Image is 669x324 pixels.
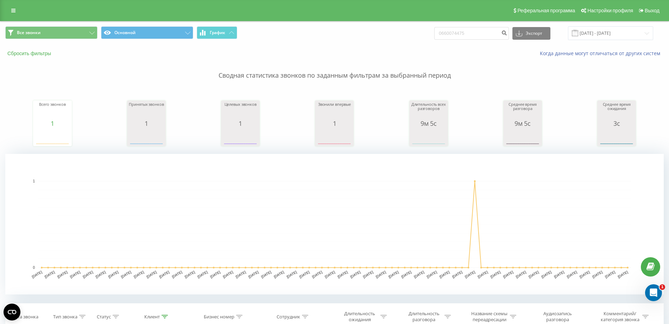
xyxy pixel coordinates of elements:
span: Реферальная программа [517,8,575,13]
text: [DATE] [286,270,297,279]
span: Настройки профиля [587,8,633,13]
div: Клиент [144,314,160,320]
div: Тип звонка [53,314,77,320]
text: [DATE] [299,270,310,279]
text: [DATE] [490,270,501,279]
div: 9м 5с [505,120,540,127]
div: Длительность ожидания [341,311,379,323]
div: 1 [35,120,70,127]
text: [DATE] [31,270,43,279]
div: Аудиозапись разговора [535,311,581,323]
text: [DATE] [541,270,552,279]
div: Сотрудник [277,314,300,320]
text: [DATE] [375,270,387,279]
text: [DATE] [324,270,336,279]
svg: A chart. [223,127,258,148]
text: [DATE] [69,270,81,279]
text: [DATE] [553,270,565,279]
text: [DATE] [426,270,438,279]
div: Принятых звонков [129,102,164,120]
button: Экспорт [512,27,550,40]
div: Название схемы переадресации [471,311,508,323]
text: [DATE] [592,270,603,279]
text: [DATE] [413,270,425,279]
text: [DATE] [248,270,259,279]
span: 1 [659,284,665,290]
text: [DATE] [57,270,68,279]
text: [DATE] [82,270,94,279]
text: [DATE] [108,270,119,279]
text: [DATE] [209,270,221,279]
button: Open CMP widget [4,304,20,320]
text: [DATE] [477,270,488,279]
text: [DATE] [273,270,285,279]
button: График [197,26,237,39]
span: График [210,30,225,35]
text: [DATE] [44,270,56,279]
svg: A chart. [129,127,164,148]
text: [DATE] [158,270,170,279]
div: Бизнес номер [204,314,234,320]
text: 1 [33,179,35,183]
text: [DATE] [503,270,514,279]
div: Целевых звонков [223,102,258,120]
text: [DATE] [235,270,247,279]
svg: A chart. [317,127,352,148]
text: [DATE] [464,270,476,279]
text: [DATE] [120,270,132,279]
button: Сбросить фильтры [5,50,55,57]
div: 3с [599,120,634,127]
span: Все звонки [17,30,40,35]
div: Звонили впервые [317,102,352,120]
button: Все звонки [5,26,97,39]
div: Комментарий/категория звонка [599,311,640,323]
svg: A chart. [5,154,664,294]
div: 1 [317,120,352,127]
div: 1 [129,120,164,127]
div: 9м 5с [411,120,446,127]
svg: A chart. [599,127,634,148]
text: [DATE] [579,270,591,279]
text: [DATE] [260,270,272,279]
text: [DATE] [311,270,323,279]
text: [DATE] [439,270,450,279]
text: [DATE] [197,270,208,279]
div: Длительность разговора [405,311,443,323]
div: Всего звонков [35,102,70,120]
p: Сводная статистика звонков по заданным фильтрам за выбранный период [5,57,664,80]
text: [DATE] [133,270,145,279]
text: [DATE] [452,270,463,279]
iframe: Intercom live chat [645,284,662,301]
text: [DATE] [146,270,157,279]
text: [DATE] [95,270,106,279]
svg: A chart. [505,127,540,148]
svg: A chart. [411,127,446,148]
text: [DATE] [388,270,399,279]
text: [DATE] [362,270,374,279]
input: Поиск по номеру [434,27,509,40]
text: [DATE] [400,270,412,279]
text: [DATE] [604,270,616,279]
div: 1 [223,120,258,127]
text: [DATE] [184,270,196,279]
div: Дата звонка [12,314,38,320]
text: [DATE] [337,270,348,279]
button: Основной [101,26,193,39]
text: [DATE] [222,270,234,279]
text: 0 [33,266,35,270]
svg: A chart. [35,127,70,148]
div: Длительность всех разговоров [411,102,446,120]
a: Когда данные могут отличаться от других систем [540,50,664,57]
text: [DATE] [515,270,527,279]
div: Среднее время ожидания [599,102,634,120]
text: [DATE] [528,270,539,279]
div: Среднее время разговора [505,102,540,120]
text: [DATE] [171,270,183,279]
